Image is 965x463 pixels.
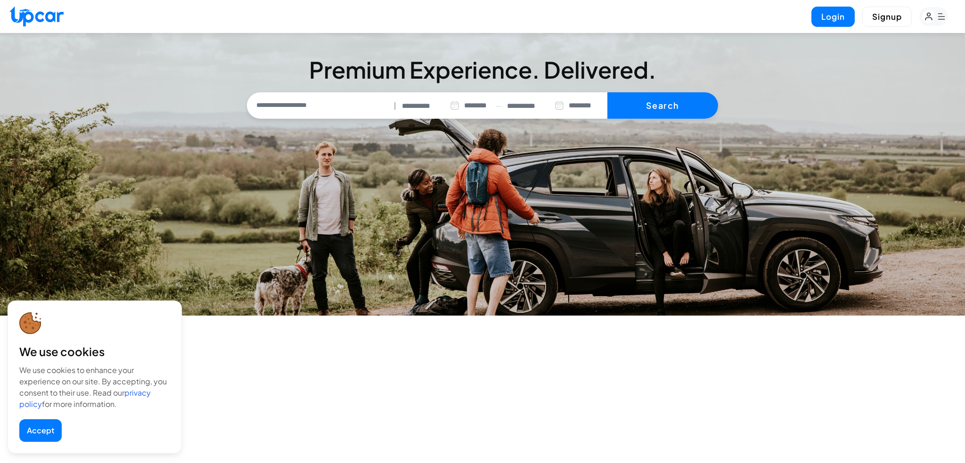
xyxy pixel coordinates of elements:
h3: Premium Experience. Delivered. [247,58,718,81]
button: Signup [862,7,912,27]
button: Search [607,92,718,119]
span: — [495,100,501,111]
span: | [394,100,396,111]
button: Login [811,7,855,27]
img: Upcar Logo [9,6,64,26]
div: We use cookies [19,344,170,359]
div: We use cookies to enhance your experience on our site. By accepting, you consent to their use. Re... [19,365,170,410]
img: cookie-icon.svg [19,312,41,334]
button: Accept [19,419,62,442]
